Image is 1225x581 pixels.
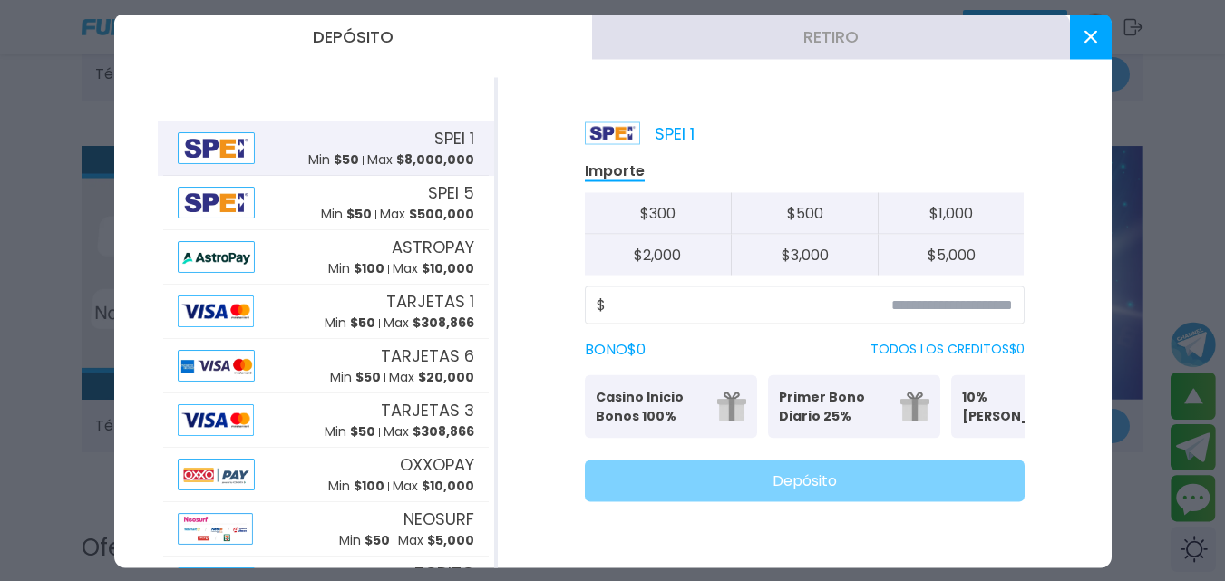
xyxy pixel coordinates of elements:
[403,507,474,531] span: NEOSURF
[389,368,474,387] p: Max
[354,259,384,277] span: $ 100
[731,192,878,234] button: $500
[178,512,253,544] img: Alipay
[427,531,474,549] span: $ 5,000
[334,150,359,169] span: $ 50
[384,422,474,441] p: Max
[339,531,390,550] p: Min
[585,121,695,145] p: SPEI 1
[365,531,390,549] span: $ 50
[158,175,494,229] button: AlipaySPEI 5Min $50Max $500,000
[158,338,494,392] button: AlipayTARJETAS 6Min $50Max $20,000
[350,314,375,332] span: $ 50
[325,422,375,441] p: Min
[158,501,494,556] button: AlipayNEOSURFMin $50Max $5,000
[400,452,474,477] span: OXXOPAY
[585,160,645,181] p: Importe
[597,294,606,315] span: $
[418,368,474,386] span: $ 20,000
[585,121,640,144] img: Platform Logo
[321,205,372,224] p: Min
[350,422,375,441] span: $ 50
[158,121,494,175] button: AlipaySPEI 1Min $50Max $8,000,000
[386,289,474,314] span: TARJETAS 1
[878,234,1025,275] button: $5,000
[367,150,474,169] p: Max
[393,477,474,496] p: Max
[870,340,1025,359] p: TODOS LOS CREDITOS $ 0
[328,477,384,496] p: Min
[585,460,1025,501] button: Depósito
[325,314,375,333] p: Min
[380,205,474,224] p: Max
[354,477,384,495] span: $ 100
[158,229,494,284] button: AlipayASTROPAYMin $100Max $10,000
[114,14,592,59] button: Depósito
[428,180,474,205] span: SPEI 5
[596,387,706,425] p: Casino Inicio Bonos 100%
[585,374,757,438] button: Casino Inicio Bonos 100%
[158,447,494,501] button: AlipayOXXOPAYMin $100Max $10,000
[158,392,494,447] button: AlipayTARJETAS 3Min $50Max $308,866
[178,295,254,326] img: Alipay
[951,374,1123,438] button: 10% [PERSON_NAME]
[178,131,256,163] img: Alipay
[178,186,256,218] img: Alipay
[398,531,474,550] p: Max
[779,387,890,425] p: Primer Bono Diario 25%
[413,422,474,441] span: $ 308,866
[158,284,494,338] button: AlipayTARJETAS 1Min $50Max $308,866
[346,205,372,223] span: $ 50
[717,392,746,421] img: gift
[392,235,474,259] span: ASTROPAY
[413,314,474,332] span: $ 308,866
[731,234,878,275] button: $3,000
[178,403,254,435] img: Alipay
[585,234,732,275] button: $2,000
[381,344,474,368] span: TARJETAS 6
[396,150,474,169] span: $ 8,000,000
[585,338,646,360] label: BONO $ 0
[900,392,929,421] img: gift
[328,259,384,278] p: Min
[393,259,474,278] p: Max
[592,14,1070,59] button: Retiro
[962,387,1073,425] p: 10% [PERSON_NAME]
[330,368,381,387] p: Min
[422,477,474,495] span: $ 10,000
[381,398,474,422] span: TARJETAS 3
[178,240,256,272] img: Alipay
[178,349,256,381] img: Alipay
[878,192,1025,234] button: $1,000
[585,192,732,234] button: $300
[768,374,940,438] button: Primer Bono Diario 25%
[308,150,359,169] p: Min
[409,205,474,223] span: $ 500,000
[422,259,474,277] span: $ 10,000
[178,458,256,489] img: Alipay
[434,126,474,150] span: SPEI 1
[355,368,381,386] span: $ 50
[384,314,474,333] p: Max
